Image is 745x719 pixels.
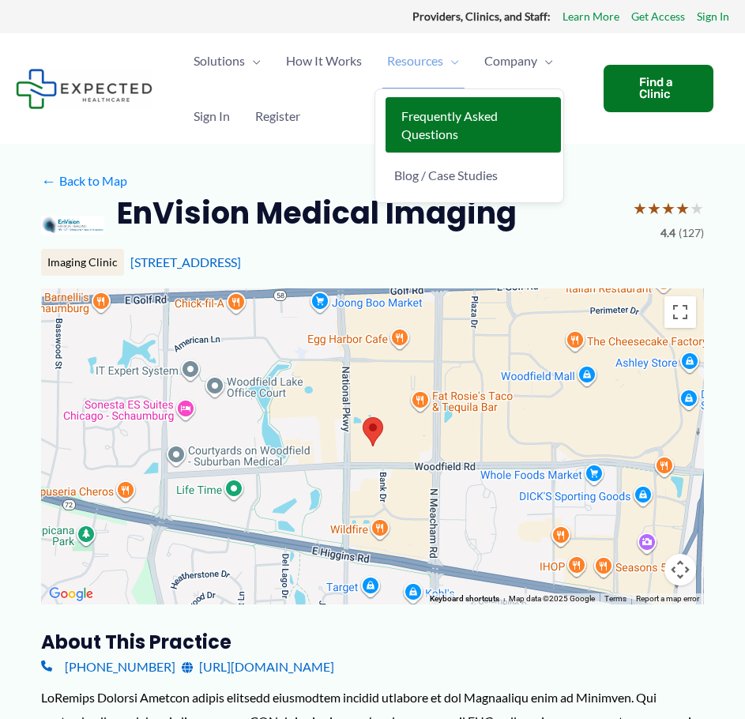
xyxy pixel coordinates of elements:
span: ★ [647,194,661,223]
span: ★ [675,194,690,223]
span: Menu Toggle [245,33,261,88]
a: ←Back to Map [41,169,127,193]
span: Register [255,88,300,144]
nav: Primary Site Navigation [181,33,588,144]
a: Find a Clinic [604,65,713,112]
a: Get Access [631,6,685,27]
a: How It Works [273,33,374,88]
a: [STREET_ADDRESS] [130,254,241,269]
a: Open this area in Google Maps (opens a new window) [45,584,97,604]
span: Menu Toggle [537,33,553,88]
img: Expected Healthcare Logo - side, dark font, small [16,69,152,109]
a: [PHONE_NUMBER] [41,655,175,679]
div: Imaging Clinic [41,249,124,276]
span: ← [41,173,56,188]
a: Sign In [181,88,243,144]
a: [URL][DOMAIN_NAME] [182,655,334,679]
a: Blog / Case Studies [382,156,557,194]
h2: EnVision Medical Imaging [117,194,517,232]
a: Register [243,88,313,144]
span: Menu Toggle [443,33,459,88]
a: Frequently Asked Questions [386,97,561,153]
span: Blog / Case Studies [394,168,498,183]
span: Company [484,33,537,88]
span: ★ [690,194,704,223]
a: Sign In [697,6,729,27]
button: Toggle fullscreen view [664,296,696,328]
strong: Providers, Clinics, and Staff: [412,9,551,23]
a: ResourcesMenu Toggle [374,33,472,88]
a: Terms (opens in new tab) [604,594,626,603]
span: How It Works [286,33,362,88]
span: Map data ©2025 Google [509,594,595,603]
span: Sign In [194,88,230,144]
span: (127) [679,223,704,243]
a: CompanyMenu Toggle [472,33,566,88]
span: Resources [387,33,443,88]
a: Learn More [563,6,619,27]
button: Keyboard shortcuts [430,593,499,604]
a: SolutionsMenu Toggle [181,33,273,88]
a: Report a map error [636,594,699,603]
span: 4.4 [660,223,675,243]
button: Map camera controls [664,554,696,585]
span: Frequently Asked Questions [401,108,498,141]
span: ★ [661,194,675,223]
span: ★ [633,194,647,223]
img: Google [45,584,97,604]
span: Solutions [194,33,245,88]
h3: About this practice [41,630,704,654]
